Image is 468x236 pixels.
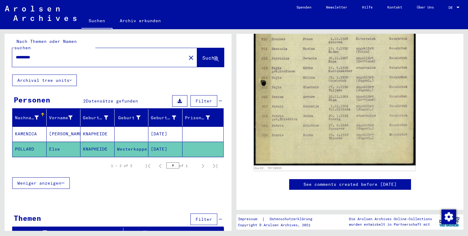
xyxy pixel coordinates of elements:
[254,166,282,170] a: DocID: 70716655
[142,160,154,172] button: First page
[47,127,81,141] mat-cell: [PERSON_NAME]
[83,113,116,123] div: Geburtsname
[14,94,50,105] div: Personen
[148,109,183,126] mat-header-cell: Geburtsdatum
[49,113,80,123] div: Vorname
[448,5,455,10] span: DE
[47,109,81,126] mat-header-cell: Vorname
[151,115,176,121] div: Geburtsdatum
[15,115,39,121] div: Nachname
[14,39,77,50] mat-label: Nach Themen oder Namen suchen
[166,163,197,168] div: of 1
[185,113,218,123] div: Prisoner #
[14,213,41,224] div: Themen
[187,54,195,61] mat-icon: close
[49,115,73,121] div: Vorname
[349,222,432,227] p: wurden entwickelt in Partnerschaft mit
[238,216,320,222] div: |
[441,210,456,224] img: Zustimmung ändern
[15,230,119,236] div: Signature
[185,51,197,64] button: Clear
[349,216,432,222] p: Die Arolsen Archives Online-Collections
[81,13,112,29] a: Suchen
[438,214,461,229] img: yv_logo.png
[202,55,218,61] span: Suche
[12,109,47,126] mat-header-cell: Nachname
[148,142,183,157] mat-cell: [DATE]
[83,115,108,121] div: Geburtsname
[17,180,61,186] span: Weniger anzeigen
[12,75,77,86] button: Archival tree units
[183,109,224,126] mat-header-cell: Prisoner #
[196,217,212,222] span: Filter
[12,177,70,189] button: Weniger anzeigen
[112,13,168,28] a: Archiv erkunden
[238,222,320,228] p: Copyright © Arolsen Archives, 2021
[86,98,138,104] span: Datensätze gefunden
[115,109,149,126] mat-header-cell: Geburt‏
[12,127,47,141] mat-cell: KAMENICA
[83,98,86,104] span: 2
[190,213,217,225] button: Filter
[80,142,115,157] mat-cell: KNAPHEIDE
[5,6,76,21] img: Arolsen_neg.svg
[117,113,148,123] div: Geburt‏
[12,142,47,157] mat-cell: POLLARD
[148,127,183,141] mat-cell: [DATE]
[80,109,115,126] mat-header-cell: Geburtsname
[117,115,141,121] div: Geburt‏
[209,160,221,172] button: Last page
[151,113,184,123] div: Geburtsdatum
[154,160,166,172] button: Previous page
[115,142,149,157] mat-cell: Westerkappeln
[303,181,397,188] a: See comments created before [DATE]
[238,216,262,222] a: Impressum
[190,95,217,107] button: Filter
[185,115,210,121] div: Prisoner #
[196,98,212,104] span: Filter
[197,160,209,172] button: Next page
[111,163,132,168] div: 1 – 2 of 2
[265,216,320,222] a: Datenschutzerklärung
[15,113,46,123] div: Nachname
[47,142,81,157] mat-cell: Else
[197,48,224,67] button: Suche
[80,127,115,141] mat-cell: KNAPHEIDE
